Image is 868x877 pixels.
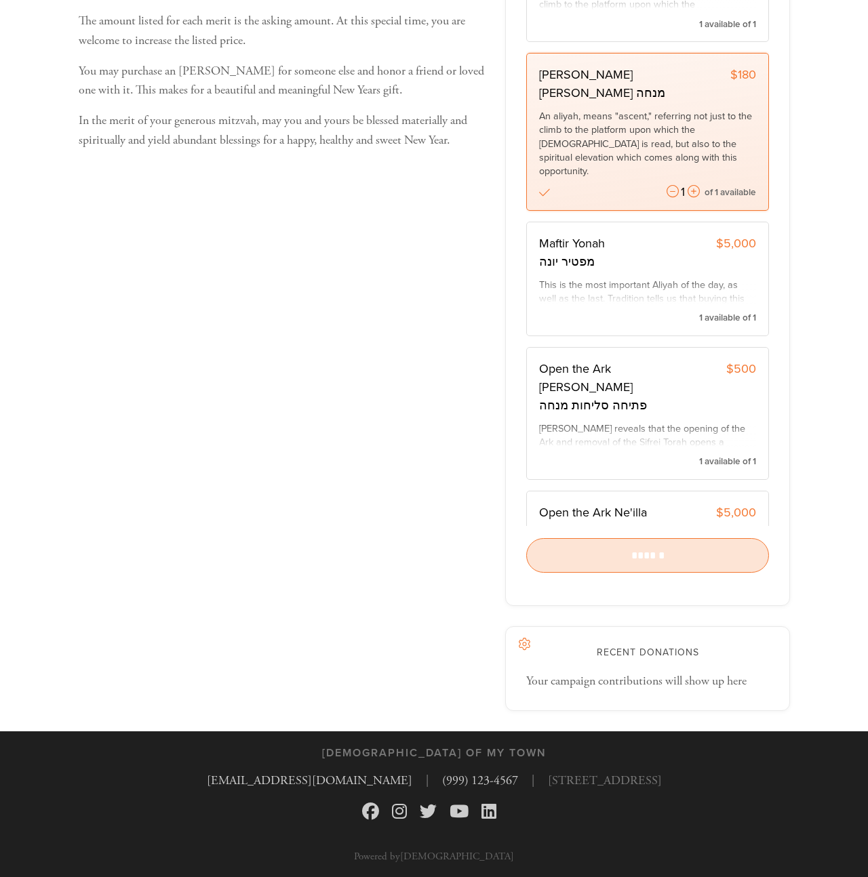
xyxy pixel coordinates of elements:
span: פתיחה נעילה [539,522,686,540]
span: available of [705,19,751,30]
a: (999) 123-4567 [442,773,518,788]
span: 180 [738,67,756,82]
span: Open the Ark Ne'illa [539,505,647,520]
span: 500 [734,361,756,376]
h3: [DEMOGRAPHIC_DATA] of My Town [322,747,547,760]
div: [PERSON_NAME] reveals that the opening of the Ark and removal of the Sifrei Torah opens a treasur... [539,422,756,447]
span: [PERSON_NAME] [539,67,633,82]
span: available of [705,312,751,323]
a: [DEMOGRAPHIC_DATA] [400,850,514,863]
span: Open the Ark [PERSON_NAME] [539,361,633,394]
span: [PERSON_NAME] מנחה [539,84,686,102]
span: | [532,771,534,790]
a: [EMAIL_ADDRESS][DOMAIN_NAME] [207,773,412,788]
span: 1 [699,19,703,30]
span: 1 [715,187,718,198]
span: $ [726,361,734,376]
p: Powered by [354,851,514,861]
span: | [426,771,429,790]
span: מפטיר יונה [539,253,686,271]
div: An aliyah, means "ascent," referring not just to the climb to the platform upon which the [DEMOGR... [539,110,756,178]
span: פתיחה סליחות מנחה [539,396,686,415]
span: [STREET_ADDRESS] [548,771,662,790]
span: 1 [753,456,756,467]
span: 1 [753,312,756,323]
div: This is the most important Aliyah of the day, as well as the last. Tradition tells us that buying... [539,279,756,304]
div: 1 [681,186,685,198]
span: $ [730,67,738,82]
span: of [705,187,713,198]
h2: Recent Donations [526,647,769,659]
span: available of [705,456,751,467]
p: In the merit of your generous mitzvah, may you and yours be blessed materially and spiritually an... [79,111,484,150]
p: The amount listed for each merit is the asking amount. At this special time, you are welcome to i... [79,12,484,51]
span: available [720,187,756,198]
p: You may purchase an [PERSON_NAME] for someone else and honor a friend or loved one with it. This ... [79,62,484,101]
div: Your campaign contributions will show up here [526,672,769,690]
span: $ [716,505,724,520]
span: 5,000 [724,236,756,251]
span: 1 [699,312,703,323]
span: Maftir Yonah [539,236,605,251]
span: $ [716,236,724,251]
span: 1 [699,456,703,467]
span: 1 [753,19,756,30]
span: 5,000 [724,505,756,520]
